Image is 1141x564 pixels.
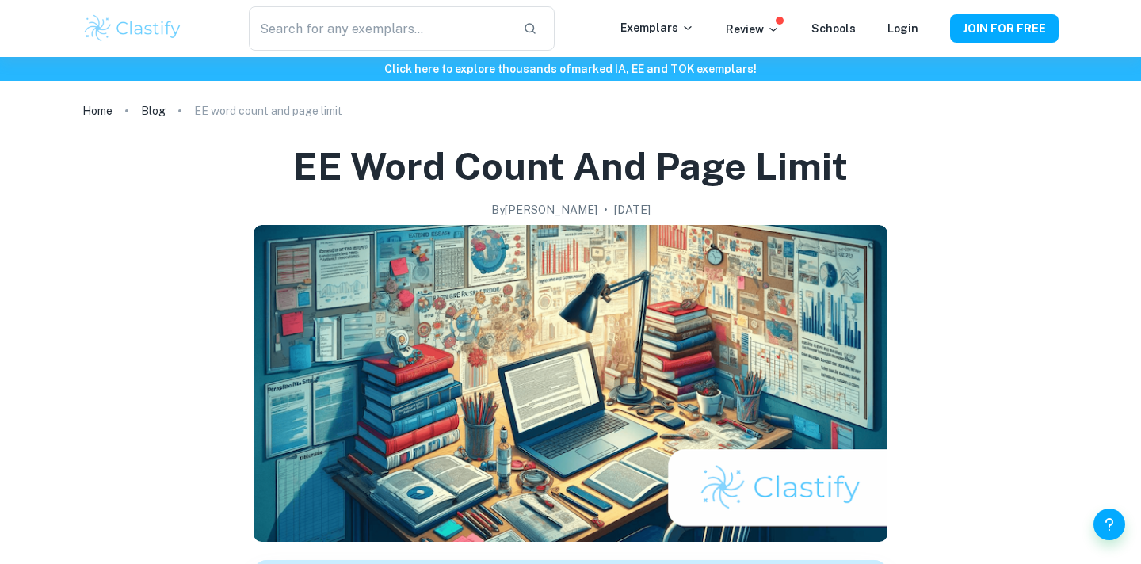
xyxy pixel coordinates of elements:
[1093,509,1125,540] button: Help and Feedback
[491,201,597,219] h2: By [PERSON_NAME]
[141,100,166,122] a: Blog
[82,100,113,122] a: Home
[82,13,183,44] img: Clastify logo
[726,21,780,38] p: Review
[254,225,887,542] img: EE word count and page limit cover image
[620,19,694,36] p: Exemplars
[249,6,510,51] input: Search for any exemplars...
[950,14,1059,43] button: JOIN FOR FREE
[811,22,856,35] a: Schools
[293,141,848,192] h1: EE word count and page limit
[887,22,918,35] a: Login
[3,60,1138,78] h6: Click here to explore thousands of marked IA, EE and TOK exemplars !
[604,201,608,219] p: •
[194,102,342,120] p: EE word count and page limit
[614,201,651,219] h2: [DATE]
